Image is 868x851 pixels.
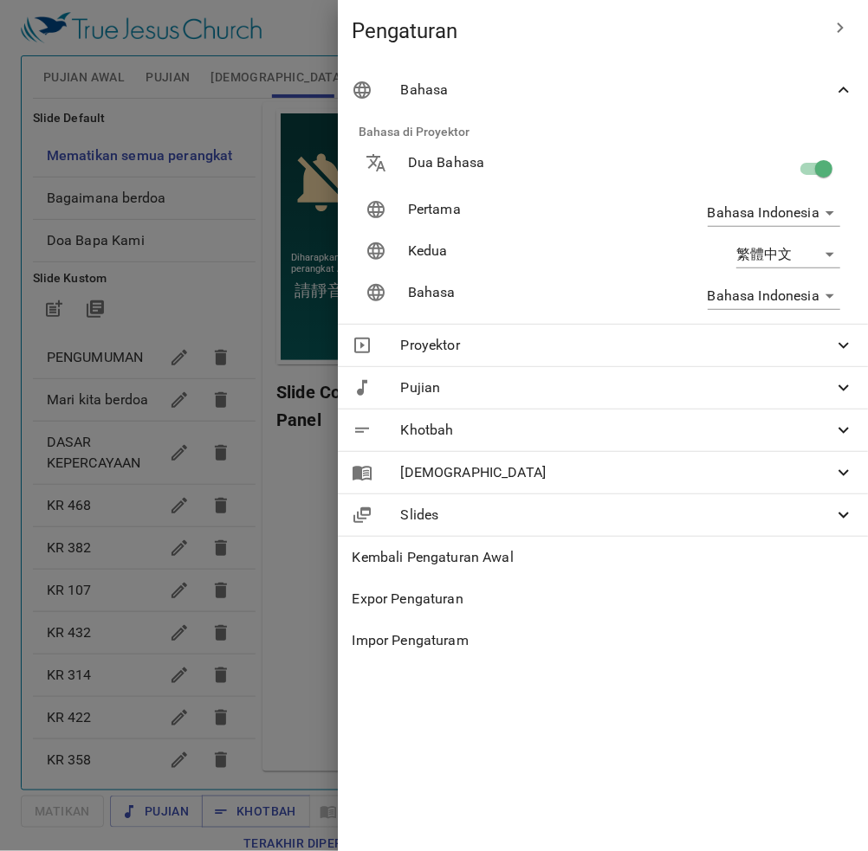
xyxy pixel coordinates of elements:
[400,377,833,398] span: Pujian
[352,630,854,651] span: Impor Pengaturam
[18,171,216,193] span: 請靜音或關閉所有電子設備
[338,367,868,409] div: Pujian
[338,409,868,451] div: Khotbah
[352,17,819,45] span: Pengaturan
[408,241,632,261] p: Kedua
[736,241,840,268] div: 繁體中文
[708,282,840,310] div: Bahasa Indonesia
[400,80,833,100] span: Bahasa
[68,233,166,246] img: True Jesus Church
[10,231,173,278] div: [DEMOGRAPHIC_DATA] [DEMOGRAPHIC_DATA] Sejati Lasem
[338,69,868,111] div: Bahasa
[338,537,868,578] div: Kembali Pengaturan Awal
[352,547,854,568] span: Kembali Pengaturan Awal
[345,111,861,152] li: Bahasa di Proyektor
[338,620,868,661] div: Impor Pengaturam
[338,578,868,620] div: Expor Pengaturan
[400,505,833,525] span: Slides
[400,335,833,356] span: Proyektor
[15,143,219,165] span: Diharapkan untuk mematikan/mengheningkan perangkat Anda
[338,494,868,536] div: Slides
[338,452,868,493] div: [DEMOGRAPHIC_DATA]
[352,589,854,609] span: Expor Pengaturan
[408,152,632,173] p: Dua Bahasa
[338,325,868,366] div: Proyektor
[186,91,243,106] p: Pujian 詩
[196,138,235,164] li: 208
[400,420,833,441] span: Khotbah
[408,199,632,220] p: Pertama
[196,111,235,138] li: 129
[400,462,833,483] span: [DEMOGRAPHIC_DATA]
[408,282,632,303] p: Bahasa
[708,199,840,227] div: Bahasa Indonesia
